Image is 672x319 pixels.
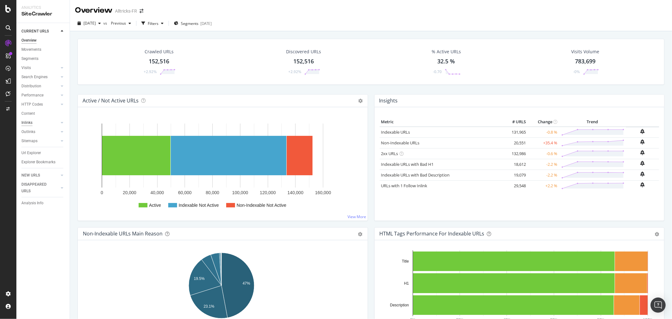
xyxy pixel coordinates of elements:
button: Previous [108,18,134,28]
a: Segments [21,55,65,62]
a: DISAPPEARED URLS [21,181,59,194]
div: 152,516 [293,57,314,66]
div: Explorer Bookmarks [21,159,55,165]
text: 80,000 [206,190,219,195]
td: +2.2 % [527,180,559,191]
div: Open Intercom Messenger [651,298,666,313]
text: Indexable Not Active [179,203,219,208]
div: Visits [21,65,31,71]
div: Non-Indexable URLs Main Reason [83,230,163,237]
div: 32.5 % [437,57,455,66]
text: Active [149,203,161,208]
div: DISAPPEARED URLS [21,181,53,194]
a: Sitemaps [21,138,59,144]
div: Content [21,110,35,117]
text: 23.1% [204,304,214,309]
div: arrow-right-arrow-left [140,9,143,13]
button: Filters [139,18,166,28]
i: Options [359,99,363,103]
div: [DATE] [200,21,212,26]
div: 783,699 [575,57,596,66]
th: # URLS [502,117,527,127]
h4: Insights [379,96,398,105]
div: HTTP Codes [21,101,43,108]
div: Distribution [21,83,41,90]
a: Movements [21,46,65,53]
div: SiteCrawler [21,10,65,18]
div: Overview [75,5,112,16]
text: 160,000 [315,190,331,195]
text: 60,000 [178,190,192,195]
a: Content [21,110,65,117]
text: 100,000 [232,190,248,195]
td: 19,079 [502,170,527,180]
div: bell-plus [640,161,645,166]
span: Previous [108,20,126,26]
div: Filters [148,21,158,26]
text: Non-Indexable Not Active [237,203,286,208]
div: HTML Tags Performance for Indexable URLs [380,230,485,237]
th: Metric [380,117,503,127]
a: Outlinks [21,129,59,135]
a: Indexable URLs [381,129,410,135]
td: 132,986 [502,148,527,159]
button: [DATE] [75,18,103,28]
td: 29,548 [502,180,527,191]
div: Segments [21,55,38,62]
div: Analytics [21,5,65,10]
div: NEW URLS [21,172,40,179]
td: -2.2 % [527,170,559,180]
div: 152,516 [149,57,169,66]
a: URLs with 1 Follow Inlink [381,183,428,188]
div: Movements [21,46,41,53]
div: CURRENT URLS [21,28,49,35]
a: Indexable URLs with Bad Description [381,172,450,178]
div: gear [358,232,363,236]
div: Search Engines [21,74,48,80]
div: Outlinks [21,129,35,135]
div: Analysis Info [21,200,43,206]
div: Url Explorer [21,150,41,156]
div: Performance [21,92,43,99]
text: H1 [404,281,409,286]
a: Inlinks [21,119,59,126]
span: vs [103,20,108,26]
td: 131,965 [502,127,527,138]
button: Segments[DATE] [171,18,214,28]
div: -0% [573,69,580,74]
th: Trend [559,117,626,127]
a: Overview [21,37,65,44]
a: HTTP Codes [21,101,59,108]
div: % Active URLs [432,49,461,55]
div: Discovered URLs [286,49,321,55]
svg: A chart. [83,117,360,216]
text: 0 [101,190,103,195]
div: gear [655,232,659,236]
text: 47% [243,281,250,286]
a: Analysis Info [21,200,65,206]
div: Overview [21,37,37,44]
a: Non-Indexable URLs [381,140,420,146]
a: NEW URLS [21,172,59,179]
div: +2.92% [144,69,157,74]
span: 2025 Sep. 1st [83,20,96,26]
div: -0.70 [433,69,442,74]
text: 20,000 [123,190,136,195]
div: Crawled URLs [145,49,174,55]
text: 40,000 [151,190,164,195]
h4: Active / Not Active URLs [83,96,139,105]
a: 2xx URLs [381,151,398,156]
a: CURRENT URLS [21,28,59,35]
a: View More [348,214,366,219]
a: Distribution [21,83,59,90]
div: Inlinks [21,119,32,126]
div: bell-plus [640,171,645,177]
text: Description [390,303,409,307]
a: Performance [21,92,59,99]
th: Change [527,117,559,127]
div: +2.92% [288,69,301,74]
div: bell-plus [640,182,645,187]
text: 19.5% [194,276,204,281]
td: +35.4 % [527,137,559,148]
